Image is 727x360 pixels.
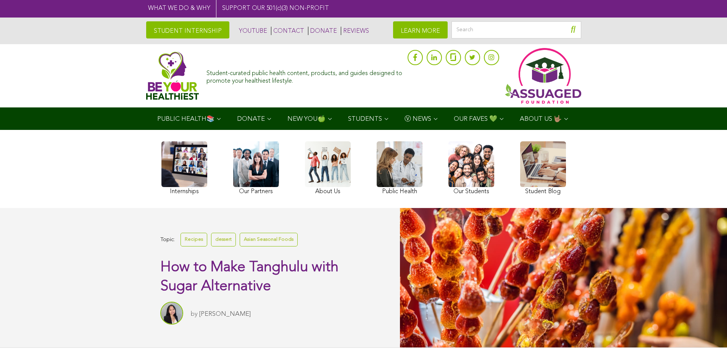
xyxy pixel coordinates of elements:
[454,116,497,122] span: OUR FAVES 💚
[287,116,326,122] span: NEW YOU🍏
[160,260,339,294] span: How to Make Tanghulu with Sugar Alternative
[405,116,431,122] span: Ⓥ NEWS
[146,21,229,38] a: STUDENT INTERNSHIP
[505,48,581,104] img: Assuaged App
[341,27,369,35] a: REVIEWS
[191,311,198,317] span: by
[271,27,304,35] a: CONTACT
[237,116,265,122] span: DONATE
[450,53,456,61] img: glassdoor
[199,311,251,317] a: [PERSON_NAME]
[146,51,199,100] img: Assuaged
[520,116,562,122] span: ABOUT US 🤟🏽
[181,233,207,246] a: Recipes
[240,233,298,246] a: Asian Seasonal Foods
[157,116,214,122] span: PUBLIC HEALTH📚
[348,116,382,122] span: STUDENTS
[206,66,403,85] div: Student-curated public health content, products, and guides designed to promote your healthiest l...
[146,107,581,130] div: Navigation Menu
[689,323,727,360] iframe: Chat Widget
[393,21,448,38] a: LEARN MORE
[237,27,267,35] a: YOUTUBE
[160,235,175,245] span: Topic:
[308,27,337,35] a: DONATE
[160,302,183,325] img: Carolynn Le
[211,233,236,246] a: dessert
[451,21,581,38] input: Search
